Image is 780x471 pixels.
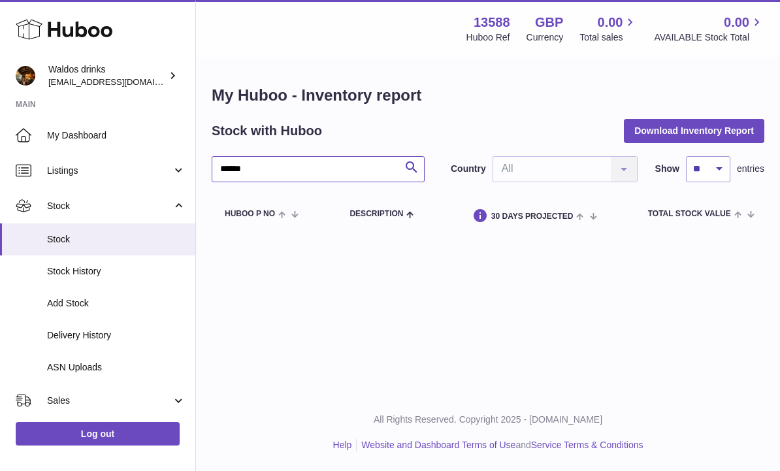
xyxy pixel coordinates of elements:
span: Stock [47,233,186,246]
span: Stock [47,200,172,212]
a: Log out [16,422,180,446]
img: sales@tradingpostglobal.com [16,66,35,86]
div: Huboo Ref [466,31,510,44]
span: entries [737,163,764,175]
label: Show [655,163,679,175]
li: and [357,439,643,451]
a: Website and Dashboard Terms of Use [361,440,515,450]
span: My Dashboard [47,129,186,142]
span: 0.00 [598,14,623,31]
span: Total stock value [648,210,731,218]
span: ASN Uploads [47,361,186,374]
div: Currency [527,31,564,44]
a: 0.00 Total sales [579,14,638,44]
button: Download Inventory Report [624,119,764,142]
span: AVAILABLE Stock Total [654,31,764,44]
span: Total sales [579,31,638,44]
span: Delivery History [47,329,186,342]
p: All Rights Reserved. Copyright 2025 - [DOMAIN_NAME] [206,414,770,426]
a: 0.00 AVAILABLE Stock Total [654,14,764,44]
a: Help [333,440,352,450]
strong: GBP [535,14,563,31]
span: 30 DAYS PROJECTED [491,212,574,221]
span: [EMAIL_ADDRESS][DOMAIN_NAME] [48,76,192,87]
a: Service Terms & Conditions [531,440,643,450]
span: 0.00 [724,14,749,31]
label: Country [451,163,486,175]
span: Description [349,210,403,218]
div: Waldos drinks [48,63,166,88]
span: Listings [47,165,172,177]
span: Huboo P no [225,210,275,218]
h1: My Huboo - Inventory report [212,85,764,106]
h2: Stock with Huboo [212,122,322,140]
strong: 13588 [474,14,510,31]
span: Sales [47,395,172,407]
span: Add Stock [47,297,186,310]
span: Stock History [47,265,186,278]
